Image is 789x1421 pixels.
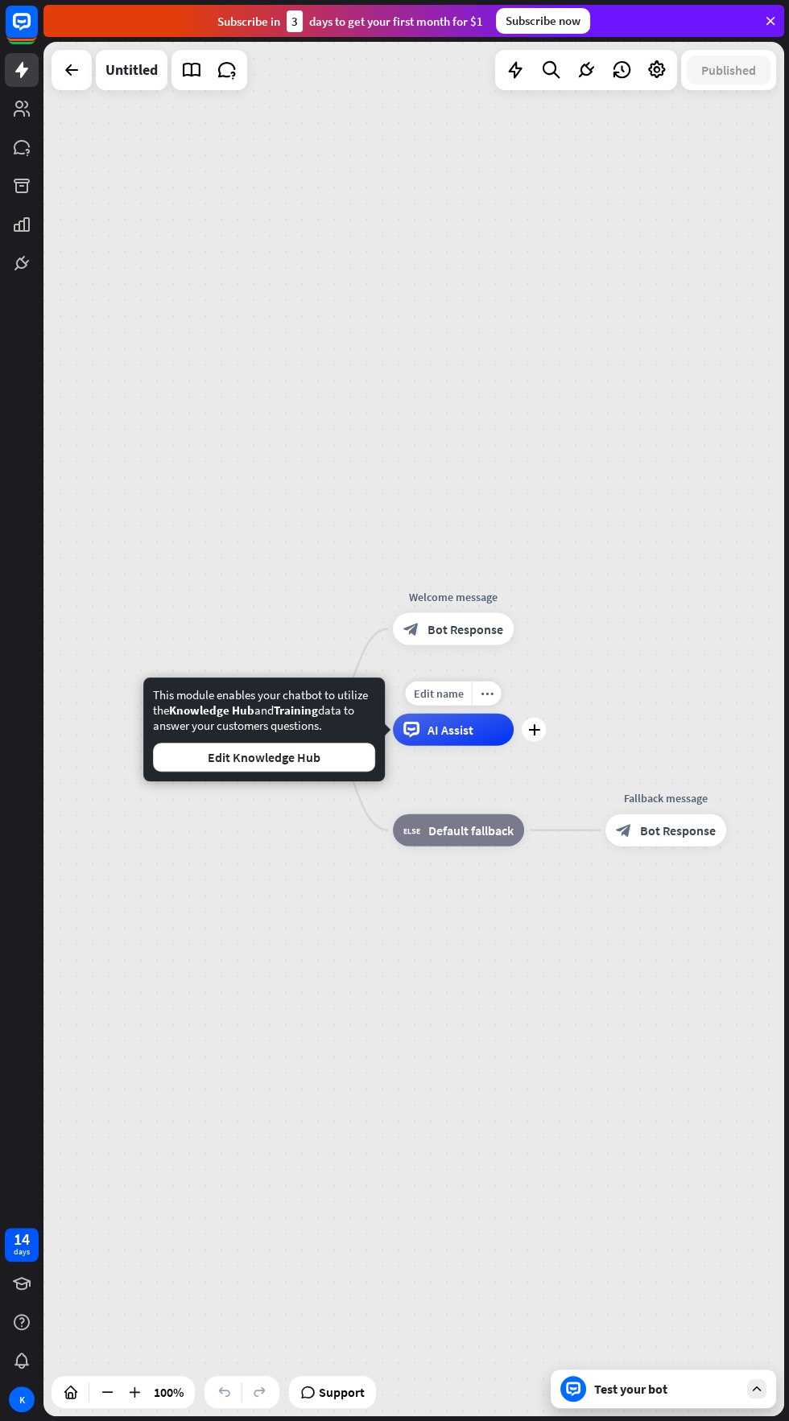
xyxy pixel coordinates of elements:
[169,702,254,718] span: Knowledge Hub
[687,56,770,84] button: Published
[428,722,473,738] span: AI Assist
[640,822,716,838] span: Bot Response
[428,822,514,838] span: Default fallback
[217,10,483,32] div: Subscribe in days to get your first month for $1
[149,1379,188,1405] div: 100%
[14,1246,30,1258] div: days
[9,1386,35,1412] div: K
[594,1381,739,1397] div: Test your bot
[414,686,464,701] span: Edit name
[287,10,303,32] div: 3
[319,1379,365,1405] span: Support
[403,621,419,637] i: block_bot_response
[481,687,494,699] i: more_horiz
[14,1232,30,1246] div: 14
[496,8,590,34] div: Subscribe now
[381,589,526,605] div: Welcome message
[153,743,375,772] button: Edit Knowledge Hub
[5,1228,39,1262] a: 14 days
[13,6,61,55] button: Open LiveChat chat widget
[593,790,738,806] div: Fallback message
[403,822,420,838] i: block_fallback
[274,702,318,718] span: Training
[616,822,632,838] i: block_bot_response
[428,621,503,637] span: Bot Response
[153,687,375,772] div: This module enables your chatbot to utilize the and data to answer your customers questions.
[528,724,540,735] i: plus
[105,50,158,90] div: Untitled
